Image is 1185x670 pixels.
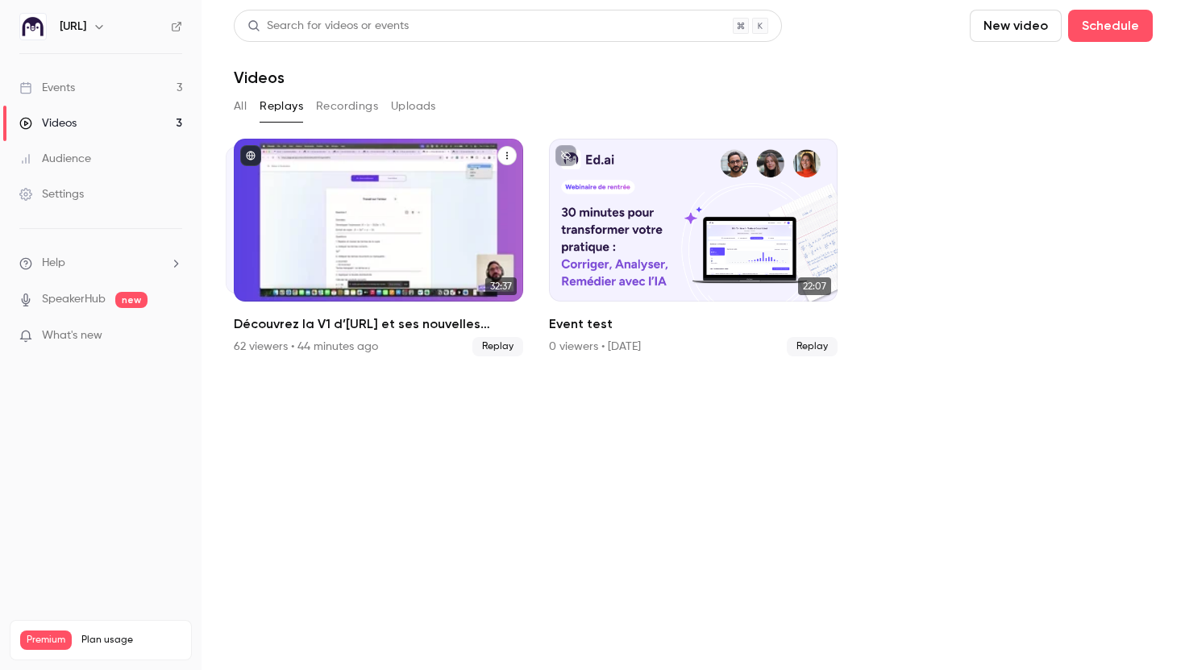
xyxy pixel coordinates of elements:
span: Plan usage [81,634,181,647]
button: New video [970,10,1062,42]
button: All [234,94,247,119]
ul: Videos [234,139,1153,356]
span: What's new [42,327,102,344]
span: new [115,292,148,308]
span: Help [42,255,65,272]
button: published [240,145,261,166]
button: Recordings [316,94,378,119]
h2: Découvrez la V1 d’[URL] et ses nouvelles fonctionnalités ! [234,314,523,334]
div: Audience [19,151,91,167]
h6: [URL] [60,19,86,35]
div: 62 viewers • 44 minutes ago [234,339,378,355]
span: Premium [20,630,72,650]
button: Schedule [1068,10,1153,42]
iframe: Noticeable Trigger [163,329,182,343]
button: unpublished [555,145,576,166]
section: Videos [234,10,1153,660]
h1: Videos [234,68,285,87]
li: Découvrez la V1 d’Ed.ai et ses nouvelles fonctionnalités ! [234,139,523,356]
span: Replay [787,337,838,356]
a: 22:07Event test0 viewers • [DATE]Replay [549,139,838,356]
div: Videos [19,115,77,131]
h2: Event test [549,314,838,334]
a: 32:3732:37Découvrez la V1 d’[URL] et ses nouvelles fonctionnalités !62 viewers • 44 minutes agoRe... [234,139,523,356]
span: 32:37 [485,277,517,295]
span: Replay [472,337,523,356]
a: SpeakerHub [42,291,106,308]
button: Uploads [391,94,436,119]
img: Ed.ai [20,14,46,40]
li: Event test [549,139,838,356]
div: Search for videos or events [247,18,409,35]
div: Settings [19,186,84,202]
span: 22:07 [798,277,831,295]
li: help-dropdown-opener [19,255,182,272]
button: Replays [260,94,303,119]
div: Events [19,80,75,96]
div: 0 viewers • [DATE] [549,339,641,355]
